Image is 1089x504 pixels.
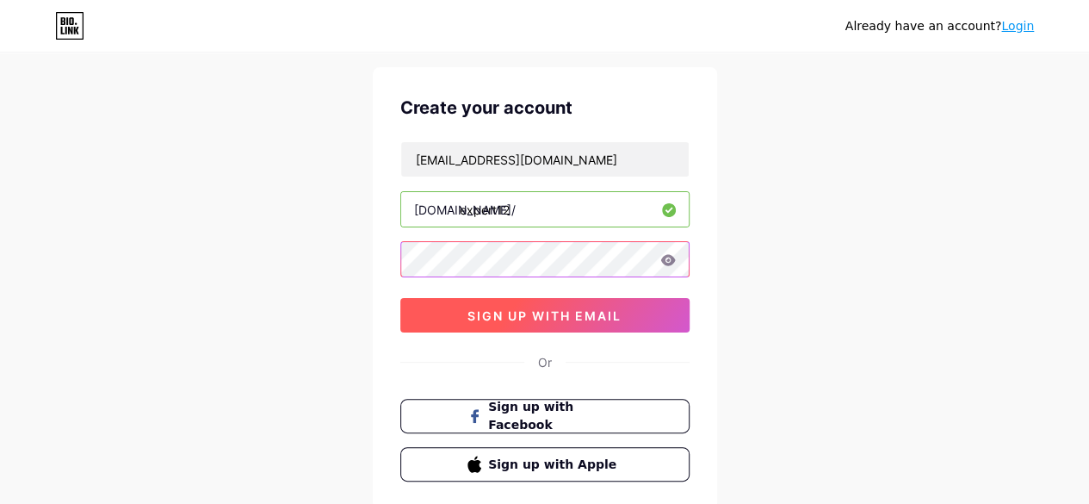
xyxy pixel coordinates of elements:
a: Login [1001,19,1034,33]
span: Sign up with Apple [488,456,622,474]
button: sign up with email [400,298,690,333]
button: Sign up with Facebook [400,399,690,433]
div: Or [538,353,552,371]
div: Create your account [400,95,690,121]
span: Sign up with Facebook [488,398,622,434]
span: sign up with email [467,308,622,323]
input: username [401,192,689,227]
div: Already have an account? [845,17,1034,35]
button: Sign up with Apple [400,447,690,482]
div: [DOMAIN_NAME]/ [414,201,516,219]
input: Email [401,142,689,177]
